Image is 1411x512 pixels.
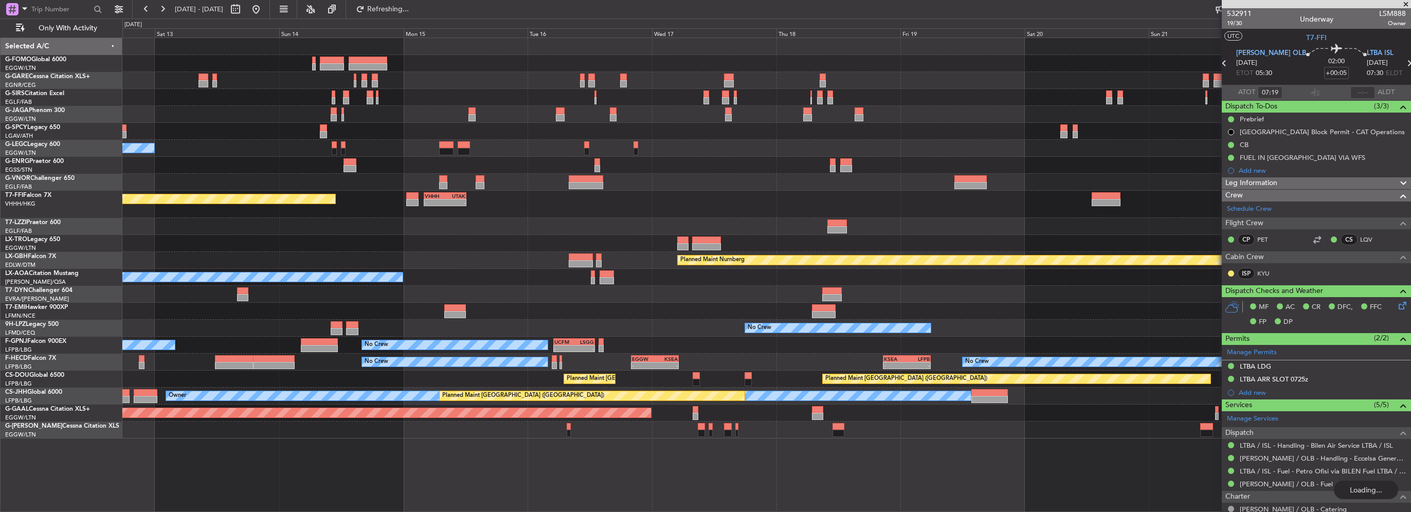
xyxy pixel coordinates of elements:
[5,158,64,164] a: G-ENRGPraetor 600
[5,423,62,429] span: G-[PERSON_NAME]
[404,28,528,38] div: Mon 15
[1236,68,1253,79] span: ETOT
[884,362,907,369] div: -
[1386,68,1402,79] span: ELDT
[655,356,678,362] div: KSEA
[1227,414,1278,424] a: Manage Services
[175,5,223,14] span: [DATE] - [DATE]
[1225,217,1263,229] span: Flight Crew
[5,304,25,310] span: T7-EMI
[574,345,594,352] div: -
[5,423,119,429] a: G-[PERSON_NAME]Cessna Citation XLS
[652,28,776,38] div: Wed 17
[5,253,28,260] span: LX-GBH
[632,356,655,362] div: EGGW
[1240,467,1406,476] a: LTBA / ISL - Fuel - Petro Ofisi via BILEN Fuel LTBA / ISL
[5,90,25,97] span: G-SIRS
[27,25,108,32] span: Only With Activity
[5,253,56,260] a: LX-GBHFalcon 7X
[1283,317,1293,327] span: DP
[365,354,388,370] div: No Crew
[5,227,32,235] a: EGLF/FAB
[5,304,68,310] a: T7-EMIHawker 900XP
[1379,8,1406,19] span: LSM888
[1341,234,1358,245] div: CS
[1225,427,1254,439] span: Dispatch
[1239,166,1406,175] div: Add new
[1240,441,1393,450] a: LTBA / ISL - Handling - Bilen Air Service LTBA / ISL
[442,388,604,404] div: Planned Maint [GEOGRAPHIC_DATA] ([GEOGRAPHIC_DATA])
[5,183,32,191] a: EGLF/FAB
[1379,19,1406,28] span: Owner
[1239,388,1406,397] div: Add new
[1236,58,1257,68] span: [DATE]
[124,21,142,29] div: [DATE]
[1225,285,1323,297] span: Dispatch Checks and Weather
[1312,302,1320,313] span: CR
[351,1,413,17] button: Refreshing...
[1225,399,1252,411] span: Services
[445,199,465,206] div: -
[365,337,388,353] div: No Crew
[5,338,27,344] span: F-GPNJ
[1240,115,1264,123] div: Prebrief
[5,98,32,106] a: EGLF/FAB
[1227,348,1277,358] a: Manage Permits
[1238,234,1255,245] div: CP
[1240,480,1333,488] a: [PERSON_NAME] / OLB - Fuel
[5,363,32,371] a: LFPB/LBG
[5,389,27,395] span: CS-JHH
[1240,375,1308,383] div: LTBA ARR SLOT 0725z
[5,406,29,412] span: G-GAAL
[5,74,90,80] a: G-GARECessna Citation XLS+
[367,6,410,13] span: Refreshing...
[1258,86,1282,99] input: --:--
[554,339,574,345] div: UCFM
[5,244,36,252] a: EGGW/LTN
[445,193,465,199] div: UTAK
[5,141,27,148] span: G-LEGC
[1224,31,1242,41] button: UTC
[1374,399,1389,410] span: (5/5)
[5,236,60,243] a: LX-TROLegacy 650
[907,356,930,362] div: LFPB
[5,287,73,294] a: T7-DYNChallenger 604
[632,362,655,369] div: -
[1240,153,1365,162] div: FUEL IN [GEOGRAPHIC_DATA] VIA WFS
[1240,127,1405,136] div: [GEOGRAPHIC_DATA] Block Permit - CAT Operations
[5,149,36,157] a: EGGW/LTN
[5,329,35,337] a: LFMD/CEQ
[1225,333,1250,345] span: Permits
[1225,190,1243,202] span: Crew
[5,389,62,395] a: CS-JHHGlobal 6000
[907,362,930,369] div: -
[1374,333,1389,343] span: (2/2)
[5,338,66,344] a: F-GPNJFalcon 900EX
[5,175,75,181] a: G-VNORChallenger 650
[528,28,652,38] div: Tue 16
[567,371,729,387] div: Planned Maint [GEOGRAPHIC_DATA] ([GEOGRAPHIC_DATA])
[1238,268,1255,279] div: ISP
[655,362,678,369] div: -
[5,175,30,181] span: G-VNOR
[5,158,29,164] span: G-ENRG
[1328,57,1345,67] span: 02:00
[554,345,574,352] div: -
[5,372,64,378] a: CS-DOUGlobal 6500
[5,380,32,388] a: LFPB/LBG
[5,74,29,80] span: G-GARE
[5,81,36,89] a: EGNR/CEG
[5,107,29,114] span: G-JAGA
[776,28,901,38] div: Thu 18
[5,372,29,378] span: CS-DOU
[5,414,36,422] a: EGGW/LTN
[5,220,26,226] span: T7-LZZI
[425,199,445,206] div: -
[5,57,31,63] span: G-FOMO
[680,252,745,268] div: Planned Maint Nurnberg
[5,312,35,320] a: LFMN/NCE
[1300,14,1333,25] div: Underway
[5,355,56,361] a: F-HECDFalcon 7X
[5,192,23,198] span: T7-FFI
[5,270,79,277] a: LX-AOACitation Mustang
